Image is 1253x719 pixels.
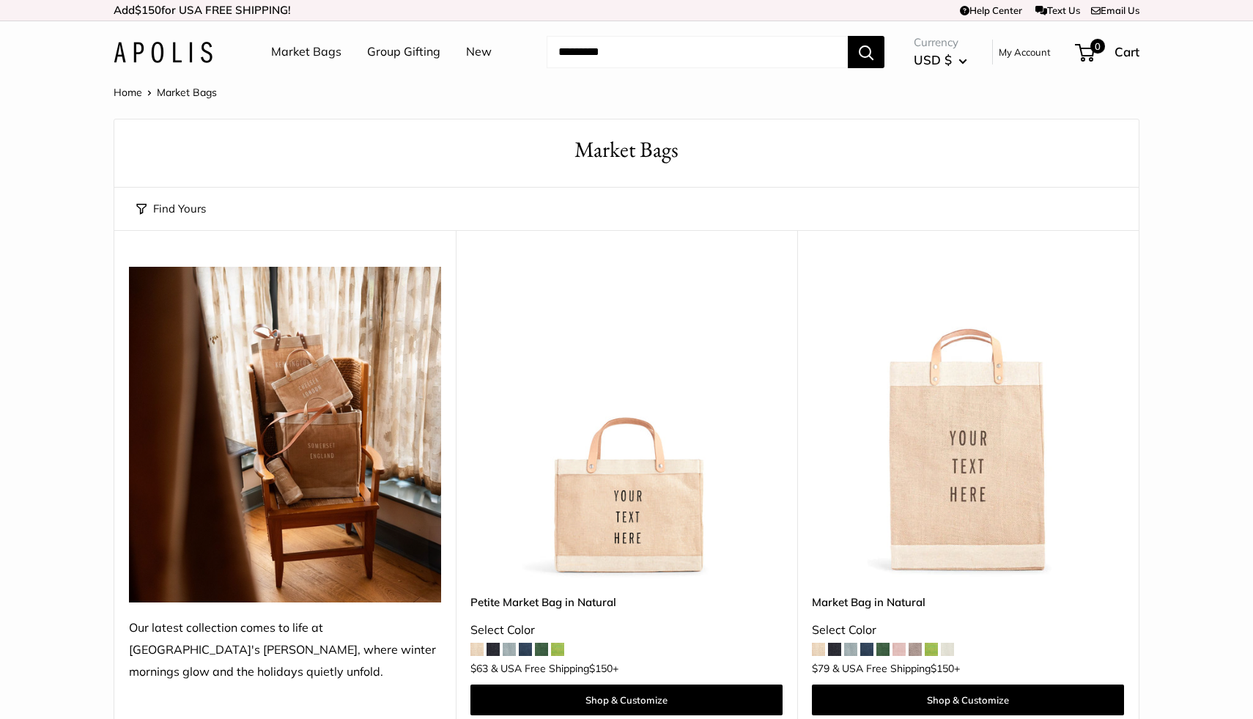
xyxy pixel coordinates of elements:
span: & USA Free Shipping + [491,663,618,674]
a: Home [114,86,142,99]
span: USD $ [914,52,952,67]
span: Cart [1115,44,1139,59]
a: My Account [999,43,1051,61]
a: Email Us [1091,4,1139,16]
div: Select Color [470,619,783,641]
a: 0 Cart [1076,40,1139,64]
a: New [466,41,492,63]
button: Find Yours [136,199,206,219]
span: Market Bags [157,86,217,99]
button: Search [848,36,884,68]
img: Market Bag in Natural [812,267,1124,579]
a: Shop & Customize [812,685,1124,715]
div: Our latest collection comes to life at [GEOGRAPHIC_DATA]'s [PERSON_NAME], where winter mornings g... [129,617,441,683]
h1: Market Bags [136,134,1117,166]
input: Search... [547,36,848,68]
a: Market Bag in Natural [812,594,1124,611]
div: Select Color [812,619,1124,641]
span: $150 [135,3,161,17]
span: $150 [931,662,954,675]
span: $63 [470,662,488,675]
span: $150 [589,662,613,675]
span: $79 [812,662,829,675]
button: USD $ [914,48,967,72]
nav: Breadcrumb [114,83,217,102]
img: Our latest collection comes to life at UK's Estelle Manor, where winter mornings glow and the hol... [129,267,441,602]
img: Apolis [114,42,212,63]
a: Group Gifting [367,41,440,63]
a: Petite Market Bag in NaturalPetite Market Bag in Natural [470,267,783,579]
a: Shop & Customize [470,685,783,715]
span: Currency [914,32,967,53]
a: Petite Market Bag in Natural [470,594,783,611]
a: Text Us [1035,4,1080,16]
img: Petite Market Bag in Natural [470,267,783,579]
a: Help Center [960,4,1022,16]
span: & USA Free Shipping + [832,663,960,674]
a: Market Bag in NaturalMarket Bag in Natural [812,267,1124,579]
a: Market Bags [271,41,341,63]
span: 0 [1090,39,1105,54]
